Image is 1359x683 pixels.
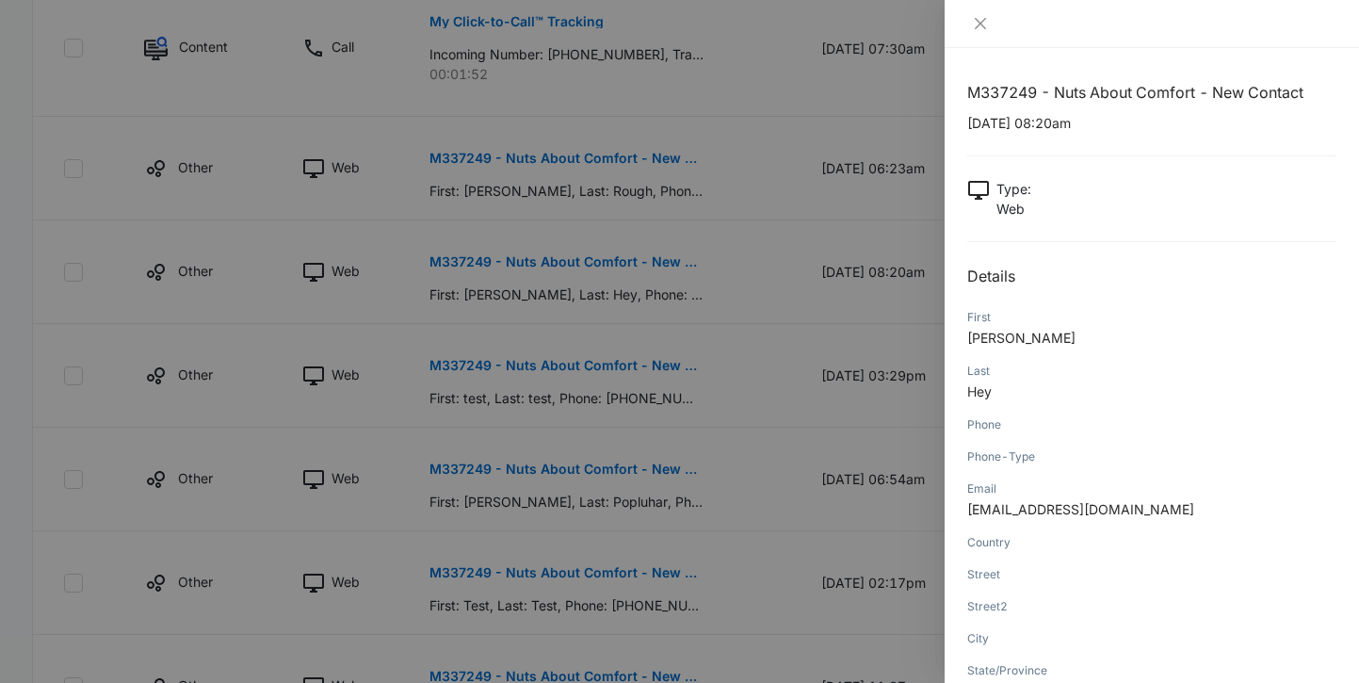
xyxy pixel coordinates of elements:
[967,630,1336,647] div: City
[187,109,202,124] img: tab_keywords_by_traffic_grey.svg
[72,111,169,123] div: Domain Overview
[996,199,1031,219] p: Web
[30,30,45,45] img: logo_orange.svg
[967,598,1336,615] div: Street2
[967,363,1336,380] div: Last
[967,448,1336,465] div: Phone-Type
[967,480,1336,497] div: Email
[967,383,992,399] span: Hey
[967,330,1076,346] span: [PERSON_NAME]
[967,534,1336,551] div: Country
[967,662,1336,679] div: State/Province
[208,111,317,123] div: Keywords by Traffic
[967,501,1194,517] span: [EMAIL_ADDRESS][DOMAIN_NAME]
[53,30,92,45] div: v 4.0.25
[967,113,1336,133] p: [DATE] 08:20am
[967,416,1336,433] div: Phone
[967,309,1336,326] div: First
[49,49,207,64] div: Domain: [DOMAIN_NAME]
[51,109,66,124] img: tab_domain_overview_orange.svg
[967,15,994,32] button: Close
[967,265,1336,287] h2: Details
[967,566,1336,583] div: Street
[967,81,1336,104] h1: M337249 - Nuts About Comfort - New Contact
[30,49,45,64] img: website_grey.svg
[996,179,1031,199] p: Type :
[973,16,988,31] span: close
